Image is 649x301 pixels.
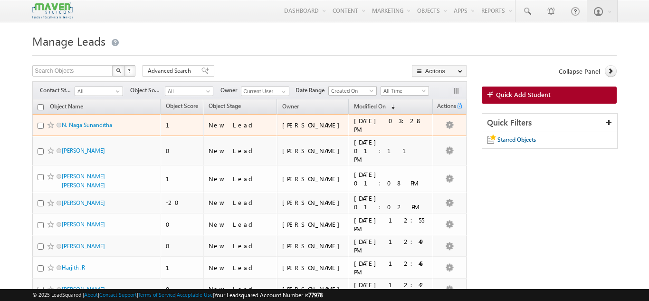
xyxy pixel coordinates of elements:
[75,87,120,96] span: All
[62,121,112,128] a: N. Naga Sunanditha
[328,86,377,96] a: Created On
[166,263,199,272] div: 1
[282,242,344,250] div: [PERSON_NAME]
[354,138,429,164] div: [DATE] 01:11 PM
[32,291,323,300] span: © 2025 LeadSquared | | | | |
[62,199,105,206] a: [PERSON_NAME]
[296,86,328,95] span: Date Range
[349,101,400,113] a: Modified On (sorted descending)
[354,170,429,187] div: [DATE] 01:08 PM
[138,291,175,298] a: Terms of Service
[32,2,72,19] img: Custom Logo
[354,281,429,298] div: [DATE] 12:42 PM
[166,285,199,293] div: 0
[209,263,273,272] div: New Lead
[209,198,273,207] div: New Lead
[62,147,105,154] a: [PERSON_NAME]
[559,67,600,76] span: Collapse Panel
[282,146,344,155] div: [PERSON_NAME]
[166,220,199,229] div: 0
[209,285,273,293] div: New Lead
[282,175,344,183] div: [PERSON_NAME]
[282,198,344,207] div: [PERSON_NAME]
[62,221,105,228] a: [PERSON_NAME]
[209,220,273,229] div: New Lead
[166,198,199,207] div: -20
[282,121,344,129] div: [PERSON_NAME]
[277,87,288,97] a: Show All Items
[38,104,44,110] input: Check all records
[209,242,273,250] div: New Lead
[165,87,210,96] span: All
[282,285,344,293] div: [PERSON_NAME]
[220,86,241,95] span: Owner
[148,67,194,75] span: Advanced Search
[354,237,429,254] div: [DATE] 12:49 PM
[166,102,198,109] span: Object Score
[165,87,213,96] a: All
[209,102,241,109] span: Object Stage
[166,175,199,183] div: 1
[99,291,137,298] a: Contact Support
[354,216,429,233] div: [DATE] 12:55 PM
[209,175,273,183] div: New Lead
[124,65,135,77] button: ?
[209,146,273,155] div: New Lead
[282,220,344,229] div: [PERSON_NAME]
[177,291,213,298] a: Acceptable Use
[412,65,467,77] button: Actions
[496,90,551,99] span: Quick Add Student
[166,242,199,250] div: 0
[387,103,395,111] span: (sorted descending)
[308,291,323,299] span: 77978
[497,136,536,143] span: Starred Objects
[161,101,203,113] a: Object Score
[282,103,299,110] span: Owner
[45,101,88,114] a: Object Name
[130,86,165,95] span: Object Source
[62,264,85,271] a: Harjith .R
[329,87,374,95] span: Created On
[354,103,386,110] span: Modified On
[166,146,199,155] div: 0
[354,194,429,211] div: [DATE] 01:02 PM
[204,101,246,113] a: Object Stage
[62,173,105,189] a: [PERSON_NAME] [PERSON_NAME]
[282,263,344,272] div: [PERSON_NAME]
[354,117,429,134] div: [DATE] 03:28 PM
[354,259,429,276] div: [DATE] 12:46 PM
[32,33,105,49] span: Manage Leads
[75,87,123,96] a: All
[128,67,132,75] span: ?
[62,243,105,250] a: [PERSON_NAME]
[166,121,199,129] div: 1
[381,87,426,95] span: All Time
[62,286,105,293] a: [PERSON_NAME]
[40,86,75,95] span: Contact Stage
[116,68,121,73] img: Search
[214,291,323,299] span: Your Leadsquared Account Number is
[433,101,456,113] span: Actions
[482,114,617,132] div: Quick Filters
[209,121,273,129] div: New Lead
[84,291,98,298] a: About
[381,86,429,96] a: All Time
[241,87,289,96] input: Type to Search
[482,87,617,104] a: Quick Add Student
